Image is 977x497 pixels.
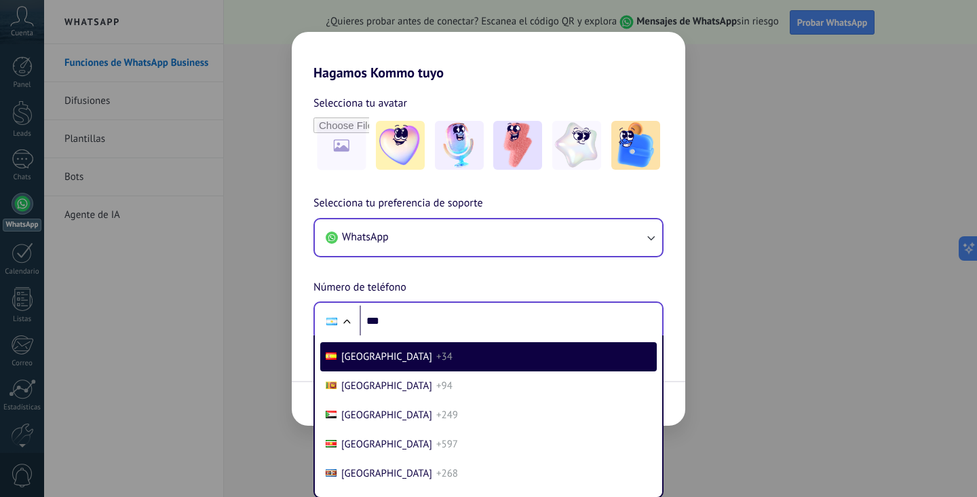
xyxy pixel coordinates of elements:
span: [GEOGRAPHIC_DATA] [341,380,432,392]
img: -5.jpeg [611,121,660,170]
span: +597 [436,438,458,451]
img: -3.jpeg [493,121,542,170]
h2: Hagamos Kommo tuyo [292,32,685,81]
span: [GEOGRAPHIC_DATA] [341,350,432,363]
span: +94 [436,380,453,392]
span: Número de teléfono [313,279,406,297]
span: [GEOGRAPHIC_DATA] [341,409,432,422]
div: Argentina: + 54 [319,307,345,335]
img: -4.jpeg [552,121,601,170]
img: -2.jpeg [435,121,484,170]
span: +249 [436,409,458,422]
span: +268 [436,467,458,480]
span: [GEOGRAPHIC_DATA] [341,438,432,451]
span: [GEOGRAPHIC_DATA] [341,467,432,480]
span: WhatsApp [342,230,389,244]
span: Selecciona tu preferencia de soporte [313,195,483,213]
button: WhatsApp [315,219,662,256]
img: -1.jpeg [376,121,425,170]
span: Selecciona tu avatar [313,94,407,112]
span: +34 [436,350,453,363]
